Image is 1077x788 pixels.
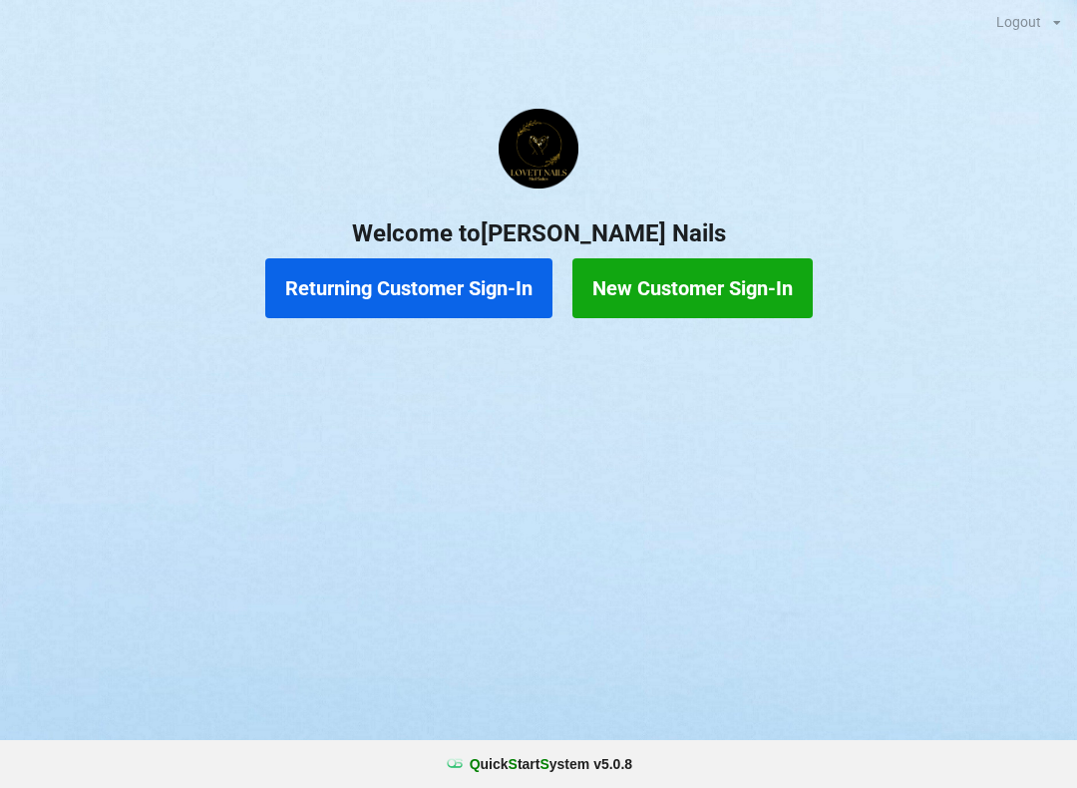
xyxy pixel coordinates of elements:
[470,754,632,774] b: uick tart ystem v 5.0.8
[470,756,481,772] span: Q
[445,754,465,774] img: favicon.ico
[265,258,552,318] button: Returning Customer Sign-In
[509,756,518,772] span: S
[539,756,548,772] span: S
[499,109,578,189] img: Lovett1.png
[996,15,1041,29] div: Logout
[572,258,813,318] button: New Customer Sign-In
